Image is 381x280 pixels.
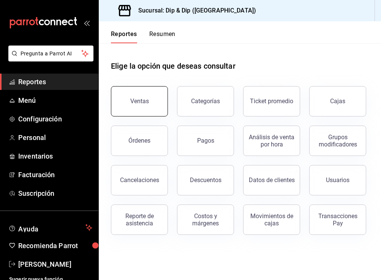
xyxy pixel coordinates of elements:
[130,98,149,105] div: Ventas
[111,86,168,116] button: Ventas
[18,241,92,251] span: Recomienda Parrot
[182,212,229,227] div: Costos y márgenes
[314,212,361,227] div: Transacciones Pay
[250,98,293,105] div: Ticket promedio
[111,60,236,72] h1: Elige la opción que deseas consultar
[177,165,234,195] button: Descuentos
[5,55,93,63] a: Pregunta a Parrot AI
[132,6,256,15] h3: Sucursal: Dip & Dip ([GEOGRAPHIC_DATA])
[111,30,137,43] button: Reportes
[18,114,92,124] span: Configuración
[243,86,300,116] button: Ticket promedio
[177,204,234,235] button: Costos y márgenes
[326,176,349,184] div: Usuarios
[309,86,366,116] button: Cajas
[116,212,163,227] div: Reporte de asistencia
[243,165,300,195] button: Datos de clientes
[330,98,345,105] div: Cajas
[111,126,168,156] button: Órdenes
[197,137,214,144] div: Pagos
[21,50,82,58] span: Pregunta a Parrot AI
[243,204,300,235] button: Movimientos de cajas
[249,176,295,184] div: Datos de clientes
[309,126,366,156] button: Grupos modificadores
[18,223,82,232] span: Ayuda
[177,86,234,116] button: Categorías
[18,132,92,143] span: Personal
[120,176,159,184] div: Cancelaciones
[18,188,92,198] span: Suscripción
[314,134,361,148] div: Grupos modificadores
[18,259,92,269] span: [PERSON_NAME]
[18,151,92,161] span: Inventarios
[191,98,220,105] div: Categorías
[111,30,175,43] div: navigation tabs
[111,165,168,195] button: Cancelaciones
[149,30,175,43] button: Resumen
[18,77,92,87] span: Reportes
[243,126,300,156] button: Análisis de venta por hora
[177,126,234,156] button: Pagos
[248,212,295,227] div: Movimientos de cajas
[18,170,92,180] span: Facturación
[128,137,150,144] div: Órdenes
[111,204,168,235] button: Reporte de asistencia
[84,20,90,26] button: open_drawer_menu
[309,204,366,235] button: Transacciones Pay
[248,134,295,148] div: Análisis de venta por hora
[18,95,92,105] span: Menú
[190,176,221,184] div: Descuentos
[8,46,93,61] button: Pregunta a Parrot AI
[309,165,366,195] button: Usuarios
